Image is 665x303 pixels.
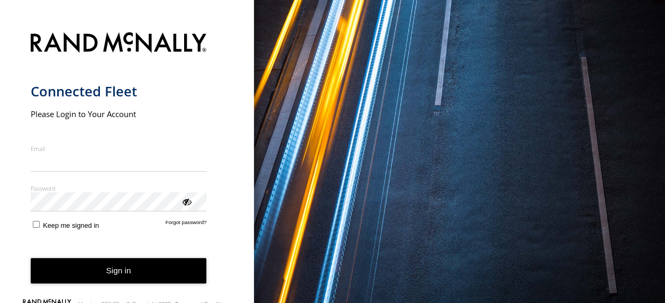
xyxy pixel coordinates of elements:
input: Keep me signed in [33,221,40,228]
h1: Connected Fleet [31,83,207,100]
img: Rand McNally [31,30,207,57]
button: Sign in [31,258,207,284]
label: Email [31,145,207,153]
h2: Please Login to Your Account [31,109,207,119]
label: Password [31,184,207,192]
span: Keep me signed in [43,221,99,229]
div: ViewPassword [181,196,192,207]
a: Forgot password? [166,219,207,229]
form: main [31,26,224,301]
